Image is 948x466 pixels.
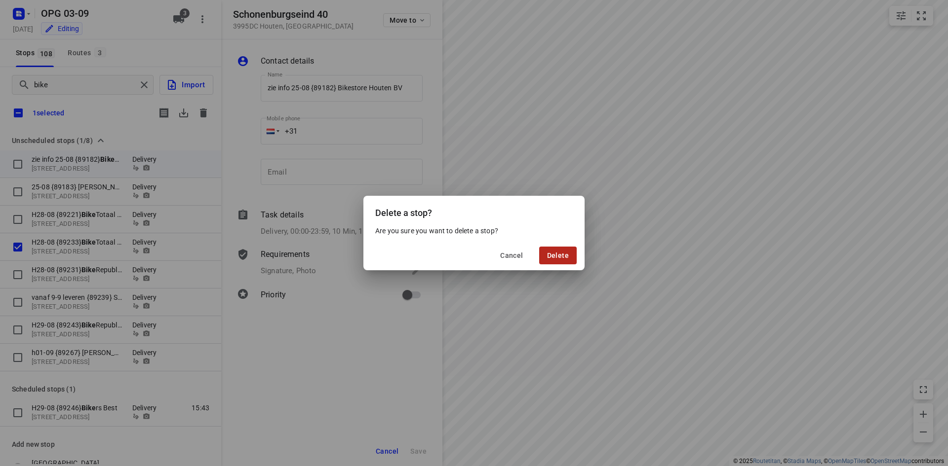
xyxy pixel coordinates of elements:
[375,226,573,236] p: Are you sure you want to delete a stop?
[500,251,523,259] span: Cancel
[547,251,569,259] span: Delete
[539,247,577,264] button: Delete
[492,247,531,264] button: Cancel
[363,196,585,226] div: Delete a stop?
